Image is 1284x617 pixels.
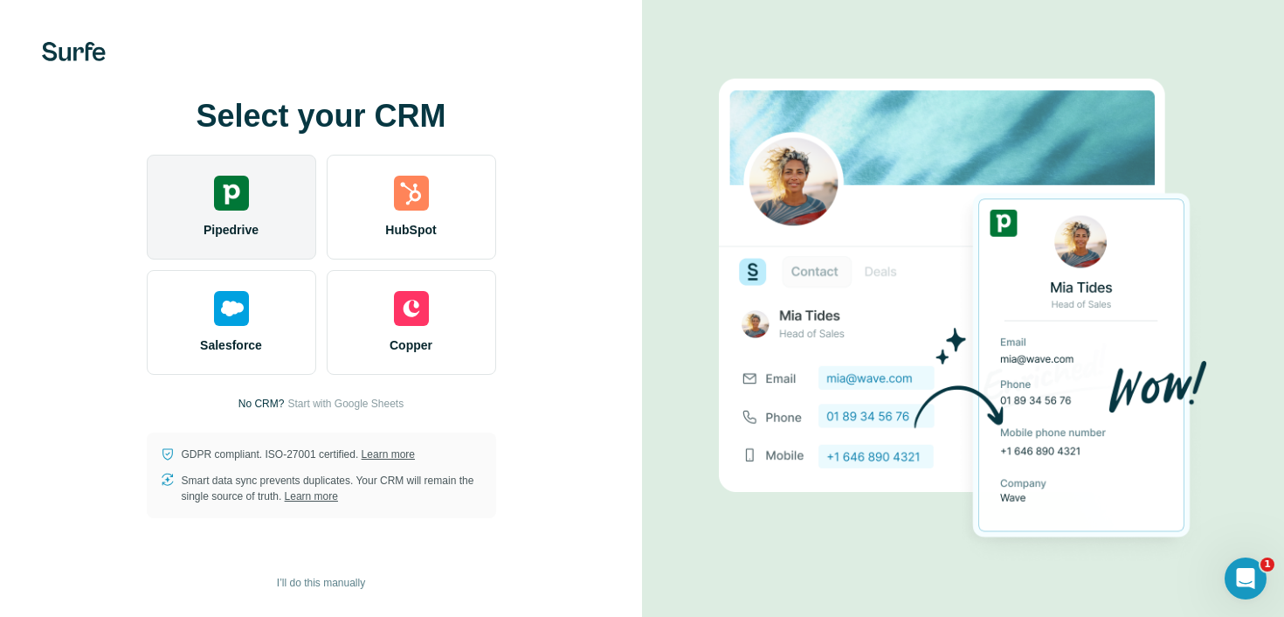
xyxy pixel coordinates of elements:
p: Smart data sync prevents duplicates. Your CRM will remain the single source of truth. [182,473,482,504]
p: No CRM? [238,396,285,412]
button: I’ll do this manually [265,570,377,596]
img: pipedrive's logo [214,176,249,211]
span: 1 [1260,558,1274,572]
span: Copper [390,336,432,354]
img: Surfe's logo [42,42,106,61]
span: HubSpot [385,221,436,239]
span: I’ll do this manually [277,575,365,591]
iframe: Intercom live chat [1225,558,1267,600]
img: copper's logo [394,291,429,326]
a: Learn more [285,490,338,503]
a: Learn more [362,448,415,461]
p: GDPR compliant. ISO-27001 certified. [182,447,415,462]
img: PIPEDRIVE image [719,49,1208,568]
span: Salesforce [200,336,262,354]
span: Pipedrive [204,221,259,239]
button: Start with Google Sheets [287,396,404,412]
h1: Select your CRM [147,99,496,134]
img: hubspot's logo [394,176,429,211]
img: salesforce's logo [214,291,249,326]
